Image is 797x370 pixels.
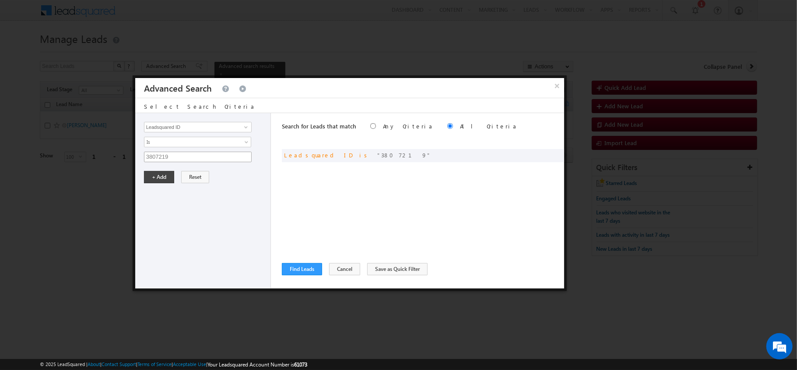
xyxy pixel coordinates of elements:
a: Show All Items [239,123,250,132]
a: Acceptable Use [173,361,206,367]
span: Search for Leads that match [282,122,356,130]
button: Reset [181,171,209,183]
button: + Add [144,171,174,183]
span: 3807219 [377,151,431,159]
span: Select Search Criteria [144,103,255,110]
span: © 2025 LeadSquared | | | | | [40,360,307,369]
a: Contact Support [102,361,136,367]
a: Terms of Service [137,361,172,367]
label: All Criteria [460,122,517,130]
span: is [359,151,370,159]
span: Is [144,138,239,146]
span: Your Leadsquared Account Number is [207,361,307,368]
h3: Advanced Search [144,78,212,98]
button: Cancel [329,263,360,275]
a: About [88,361,100,367]
span: 61073 [294,361,307,368]
button: Find Leads [282,263,322,275]
a: Is [144,137,251,147]
button: × [550,78,564,93]
span: Leadsquared ID [284,151,352,159]
label: Any Criteria [383,122,433,130]
button: Save as Quick Filter [367,263,428,275]
input: Type to Search [144,122,252,132]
